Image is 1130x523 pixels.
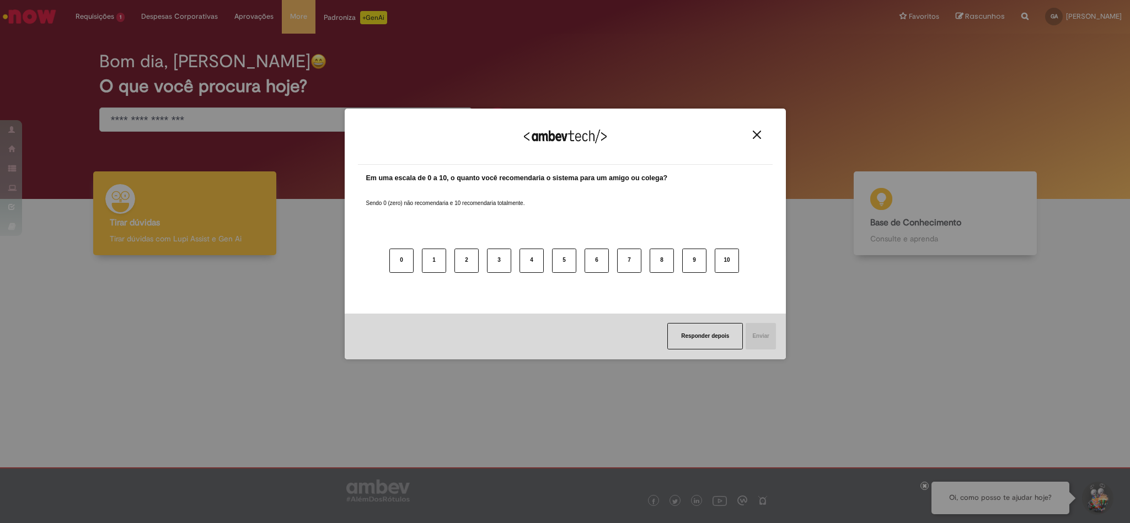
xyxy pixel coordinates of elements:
[366,173,668,184] label: Em uma escala de 0 a 10, o quanto você recomendaria o sistema para um amigo ou colega?
[682,249,706,273] button: 9
[617,249,641,273] button: 7
[715,249,739,273] button: 10
[422,249,446,273] button: 1
[753,131,761,139] img: Close
[585,249,609,273] button: 6
[520,249,544,273] button: 4
[650,249,674,273] button: 8
[552,249,576,273] button: 5
[524,130,607,143] img: Logo Ambevtech
[366,186,525,207] label: Sendo 0 (zero) não recomendaria e 10 recomendaria totalmente.
[667,323,743,349] button: Responder depois
[487,249,511,273] button: 3
[749,130,764,139] button: Close
[389,249,414,273] button: 0
[454,249,479,273] button: 2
